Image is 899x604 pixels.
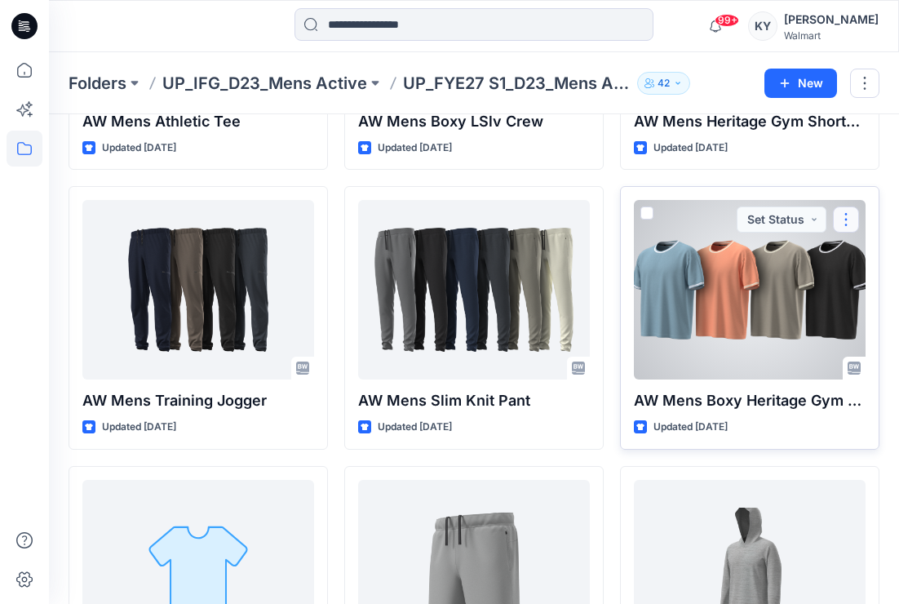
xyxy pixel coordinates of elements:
[82,200,314,380] a: AW Mens Training Jogger
[358,389,590,412] p: AW Mens Slim Knit Pant
[403,72,631,95] p: UP_FYE27 S1_D23_Mens Active - IFG
[634,389,866,412] p: AW Mens Boxy Heritage Gym Tee (For S2)
[358,110,590,133] p: AW Mens Boxy LSlv Crew
[82,389,314,412] p: AW Mens Training Jogger
[784,29,879,42] div: Walmart
[634,110,866,133] p: AW Mens Heritage Gym Shorts (S2)
[378,140,452,157] p: Updated [DATE]
[634,200,866,380] a: AW Mens Boxy Heritage Gym Tee (For S2)
[653,140,728,157] p: Updated [DATE]
[102,419,176,436] p: Updated [DATE]
[102,140,176,157] p: Updated [DATE]
[784,10,879,29] div: [PERSON_NAME]
[764,69,837,98] button: New
[653,419,728,436] p: Updated [DATE]
[69,72,126,95] a: Folders
[82,110,314,133] p: AW Mens Athletic Tee
[378,419,452,436] p: Updated [DATE]
[658,74,670,92] p: 42
[748,11,777,41] div: KY
[162,72,367,95] a: UP_IFG_D23_Mens Active
[358,200,590,380] a: AW Mens Slim Knit Pant
[637,72,690,95] button: 42
[715,14,739,27] span: 99+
